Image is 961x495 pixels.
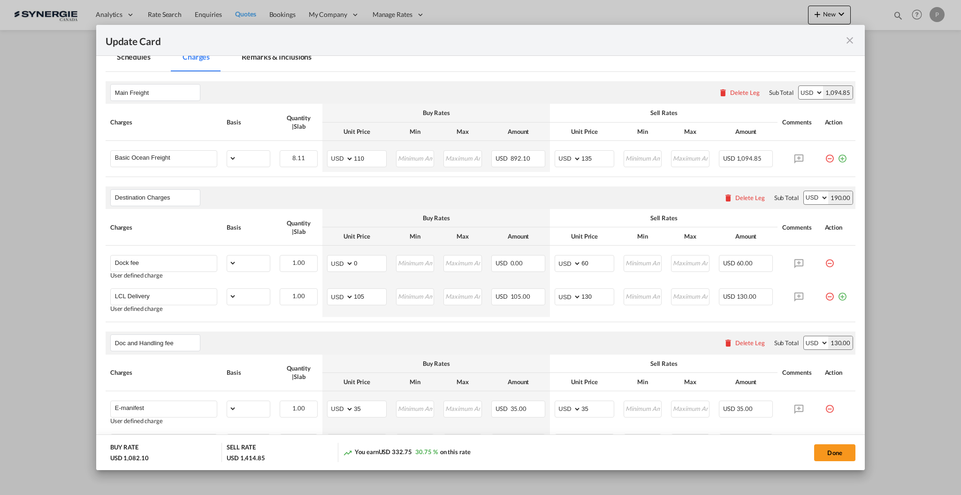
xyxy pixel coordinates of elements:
[106,34,844,46] div: Update Card
[672,255,709,270] input: Maximum Amount
[581,289,614,303] input: 130
[581,401,614,415] input: 35
[322,123,391,141] th: Unit Price
[115,151,217,165] input: Charge Name
[737,405,753,412] span: 35.00
[625,401,662,415] input: Minimum Amount
[496,259,509,267] span: USD
[814,444,855,461] button: Done
[666,227,714,246] th: Max
[724,338,733,348] md-icon: icon-delete
[487,373,550,391] th: Amount
[496,293,509,300] span: USD
[496,405,509,412] span: USD
[511,405,527,412] span: 35.00
[619,373,667,391] th: Min
[723,405,735,412] span: USD
[110,305,217,312] div: User defined charge
[96,25,865,471] md-dialog: Update CardPort of ...
[111,255,217,270] md-input-container: Dock fee
[714,227,778,246] th: Amount
[723,259,735,267] span: USD
[280,219,318,236] div: Quantity | Slab
[115,255,217,270] input: Charge Name
[825,434,834,443] md-icon: icon-minus-circle-outline red-400-fg pt-7
[774,339,799,347] div: Sub Total
[737,293,756,300] span: 130.00
[115,336,200,350] input: Leg Name
[391,227,439,246] th: Min
[550,227,619,246] th: Unit Price
[444,289,481,303] input: Maximum Amount
[718,89,760,96] button: Delete Leg
[439,227,487,246] th: Max
[292,292,305,300] span: 1.00
[672,151,709,165] input: Maximum Amount
[487,227,550,246] th: Amount
[714,373,778,391] th: Amount
[730,89,760,96] div: Delete Leg
[227,368,270,377] div: Basis
[111,289,217,303] md-input-container: LCL Delivery
[227,289,236,304] select: flat
[737,155,762,162] span: 1,094.85
[322,373,391,391] th: Unit Price
[735,339,765,347] div: Delete Leg
[397,151,434,165] input: Minimum Amount
[511,259,523,267] span: 0.00
[327,359,545,368] div: Buy Rates
[397,401,434,415] input: Minimum Amount
[550,123,619,141] th: Unit Price
[550,373,619,391] th: Unit Price
[672,401,709,415] input: Maximum Amount
[115,191,200,205] input: Leg Name
[825,401,834,410] md-icon: icon-minus-circle-outline red-400-fg pt-7
[724,193,733,202] md-icon: icon-delete
[625,255,662,270] input: Minimum Amount
[718,88,728,97] md-icon: icon-delete
[391,373,439,391] th: Min
[110,443,138,454] div: BUY RATE
[724,339,765,347] button: Delete Leg
[555,214,773,222] div: Sell Rates
[737,259,753,267] span: 60.00
[825,150,834,160] md-icon: icon-minus-circle-outline red-400-fg pt-7
[354,151,386,165] input: 110
[511,293,530,300] span: 105.00
[227,223,270,232] div: Basis
[354,255,386,270] input: 0
[106,46,162,71] md-tab-item: Schedules
[820,355,856,391] th: Action
[110,272,217,279] div: User defined charge
[511,155,530,162] span: 892.10
[844,35,855,46] md-icon: icon-close fg-AAA8AD m-0 pointer
[439,373,487,391] th: Max
[280,114,318,131] div: Quantity | Slab
[230,46,323,71] md-tab-item: Remarks & Inclusions
[496,155,509,162] span: USD
[444,255,481,270] input: Maximum Amount
[115,85,200,100] input: Leg Name
[581,151,614,165] input: 135
[115,401,217,415] input: Charge Name
[723,293,735,300] span: USD
[778,355,820,391] th: Comments
[227,454,265,462] div: USD 1,414.85
[487,123,550,141] th: Amount
[724,194,765,201] button: Delete Leg
[227,443,256,454] div: SELL RATE
[292,154,305,162] span: 8.11
[825,255,834,264] md-icon: icon-minus-circle-outline red-400-fg pt-7
[828,191,853,204] div: 190.00
[838,288,847,298] md-icon: icon-plus-circle-outline green-400-fg
[778,104,820,140] th: Comments
[227,118,270,126] div: Basis
[111,401,217,415] md-input-container: E-manifest
[415,448,437,456] span: 30.75 %
[555,108,773,117] div: Sell Rates
[672,289,709,303] input: Maximum Amount
[227,255,236,271] select: per_hbl
[343,448,352,457] md-icon: icon-trending-up
[292,404,305,412] span: 1.00
[327,108,545,117] div: Buy Rates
